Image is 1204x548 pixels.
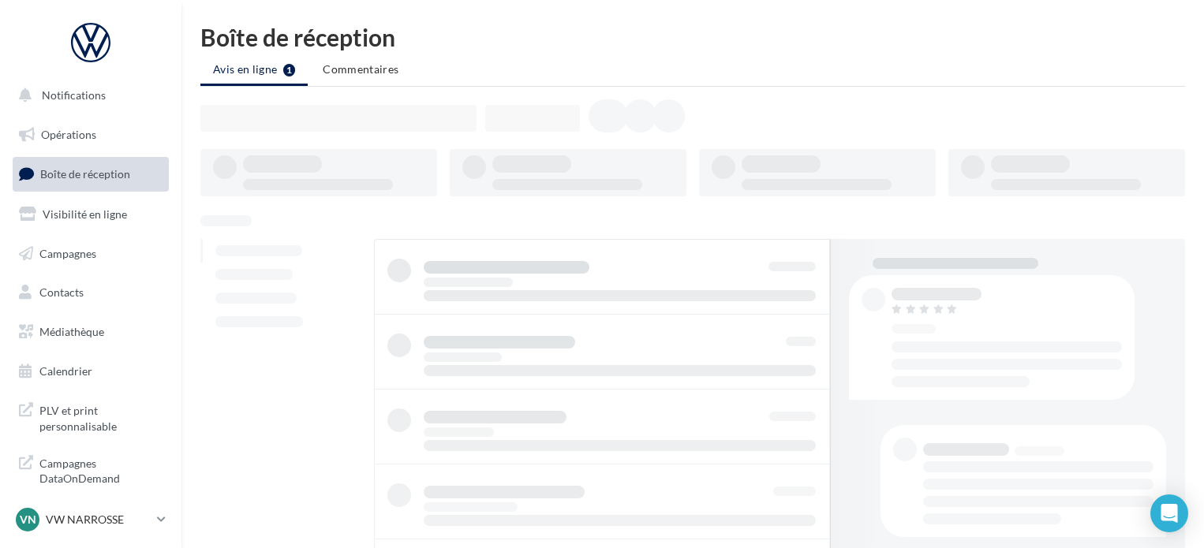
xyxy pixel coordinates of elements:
[9,157,172,191] a: Boîte de réception
[9,276,172,309] a: Contacts
[39,246,96,259] span: Campagnes
[39,325,104,338] span: Médiathèque
[39,285,84,299] span: Contacts
[43,207,127,221] span: Visibilité en ligne
[9,315,172,349] a: Médiathèque
[41,128,96,141] span: Opérations
[9,355,172,388] a: Calendrier
[9,198,172,231] a: Visibilité en ligne
[39,400,163,434] span: PLV et print personnalisable
[323,62,398,76] span: Commentaires
[40,167,130,181] span: Boîte de réception
[9,79,166,112] button: Notifications
[39,453,163,486] span: Campagnes DataOnDemand
[42,88,106,102] span: Notifications
[9,237,172,270] a: Campagnes
[39,364,92,378] span: Calendrier
[9,118,172,151] a: Opérations
[1150,494,1188,532] div: Open Intercom Messenger
[200,25,1185,49] div: Boîte de réception
[46,512,151,527] p: VW NARROSSE
[13,505,169,535] a: VN VW NARROSSE
[9,446,172,493] a: Campagnes DataOnDemand
[20,512,36,527] span: VN
[9,393,172,440] a: PLV et print personnalisable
